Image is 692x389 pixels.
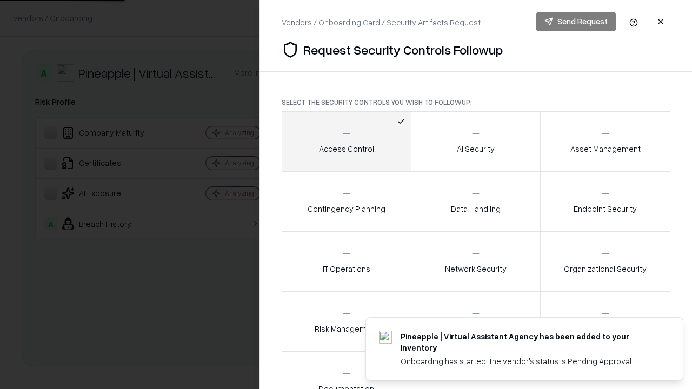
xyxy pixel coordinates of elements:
button: Contingency Planning [282,171,411,232]
button: Threat Management [540,291,670,352]
div: Onboarding has started, the vendor's status is Pending Approval. [401,356,657,367]
p: Select the security controls you wish to followup: [282,98,670,107]
button: Endpoint Security [540,171,670,232]
button: Asset Management [540,111,670,172]
p: Data Handling [451,203,501,214]
p: Access Control [319,143,374,155]
img: trypineapple.com [379,331,392,344]
button: Network Security [411,231,541,292]
p: Request Security Controls Followup [303,41,503,58]
p: Risk Management [315,323,378,334]
p: Contingency Planning [308,203,385,214]
div: Pineapple | Virtual Assistant Agency has been added to your inventory [401,331,657,353]
button: Data Handling [411,171,541,232]
button: Organizational Security [540,231,670,292]
button: AI Security [411,111,541,172]
div: Vendors / Onboarding Card / Security Artifacts Request [282,17,481,28]
p: Endpoint Security [574,203,637,214]
p: Network Security [445,263,507,274]
button: Security Incidents [411,291,541,352]
button: Risk Management [282,291,411,352]
p: Organizational Security [564,263,647,274]
button: Access Control [282,111,411,172]
button: IT Operations [282,231,411,292]
p: AI Security [457,143,495,155]
p: IT Operations [323,263,370,274]
p: Asset Management [570,143,641,155]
